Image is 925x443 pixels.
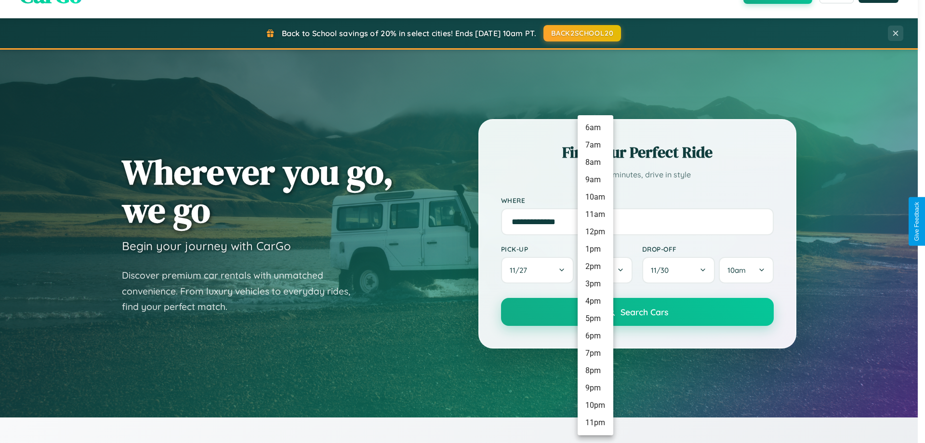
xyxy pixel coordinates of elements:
[913,202,920,241] div: Give Feedback
[578,397,613,414] li: 10pm
[578,154,613,171] li: 8am
[578,345,613,362] li: 7pm
[578,379,613,397] li: 9pm
[578,327,613,345] li: 6pm
[578,188,613,206] li: 10am
[578,275,613,293] li: 3pm
[578,258,613,275] li: 2pm
[578,362,613,379] li: 8pm
[578,414,613,431] li: 11pm
[578,293,613,310] li: 4pm
[578,241,613,258] li: 1pm
[578,136,613,154] li: 7am
[578,119,613,136] li: 6am
[578,223,613,241] li: 12pm
[578,206,613,223] li: 11am
[578,310,613,327] li: 5pm
[578,171,613,188] li: 9am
